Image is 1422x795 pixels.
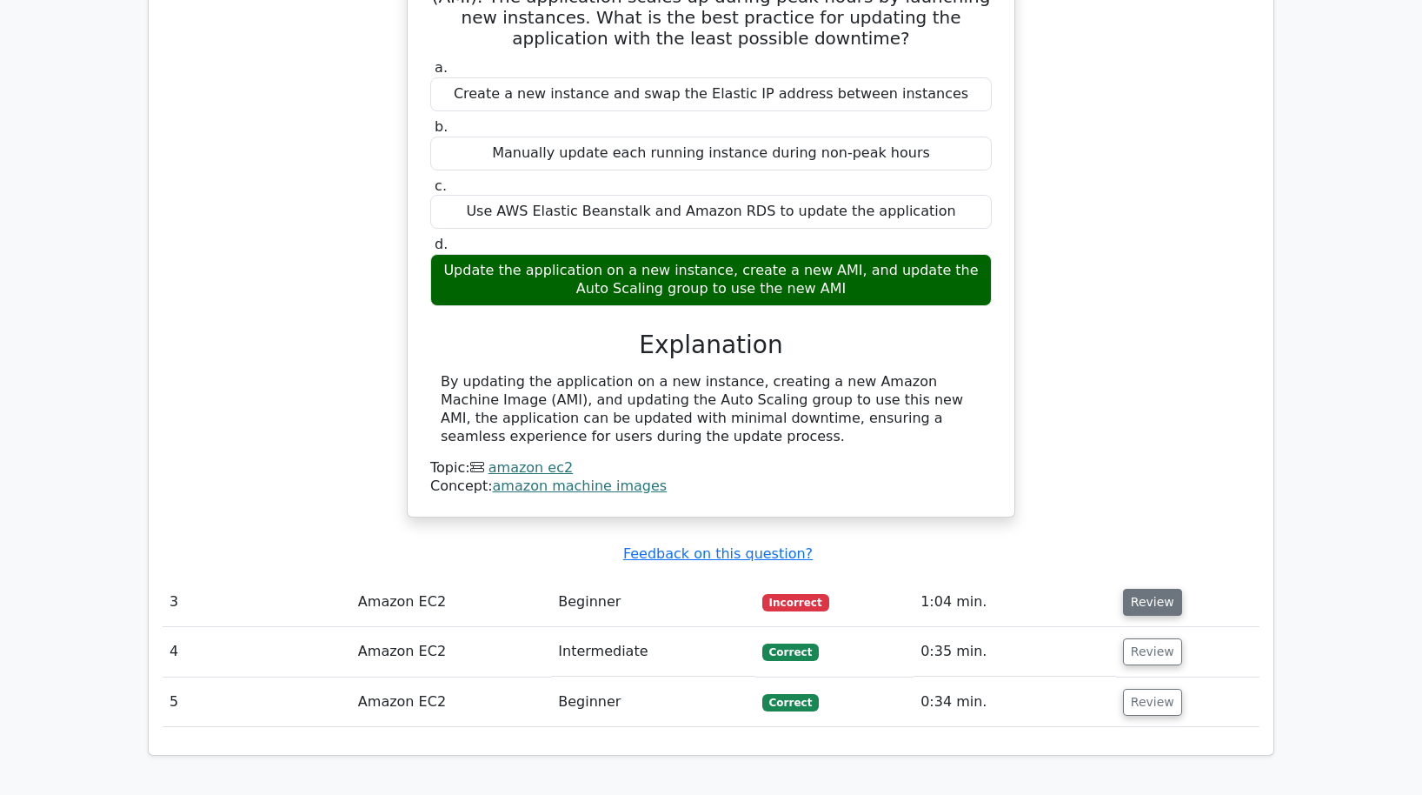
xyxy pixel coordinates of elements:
[163,578,351,627] td: 3
[441,331,981,360] h3: Explanation
[430,478,992,496] div: Concept:
[351,627,551,677] td: Amazon EC2
[430,459,992,478] div: Topic:
[163,627,351,677] td: 4
[762,644,819,661] span: Correct
[1123,638,1182,665] button: Review
[430,77,992,111] div: Create a new instance and swap the Elastic IP address between instances
[488,459,573,476] a: amazon ec2
[623,545,813,562] a: Feedback on this question?
[762,594,829,611] span: Incorrect
[435,118,448,135] span: b.
[351,678,551,727] td: Amazon EC2
[914,578,1116,627] td: 1:04 min.
[351,578,551,627] td: Amazon EC2
[1123,689,1182,716] button: Review
[493,478,668,494] a: amazon machine images
[914,678,1116,727] td: 0:34 min.
[1123,589,1182,616] button: Review
[551,678,754,727] td: Beginner
[430,254,992,306] div: Update the application on a new instance, create a new AMI, and update the Auto Scaling group to ...
[551,578,754,627] td: Beginner
[163,678,351,727] td: 5
[441,373,981,445] div: By updating the application on a new instance, creating a new Amazon Machine Image (AMI), and upd...
[914,627,1116,677] td: 0:35 min.
[762,694,819,711] span: Correct
[430,137,992,170] div: Manually update each running instance during non-peak hours
[435,59,448,76] span: a.
[430,195,992,229] div: Use AWS Elastic Beanstalk and Amazon RDS to update the application
[551,627,754,677] td: Intermediate
[435,177,447,194] span: c.
[435,236,448,252] span: d.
